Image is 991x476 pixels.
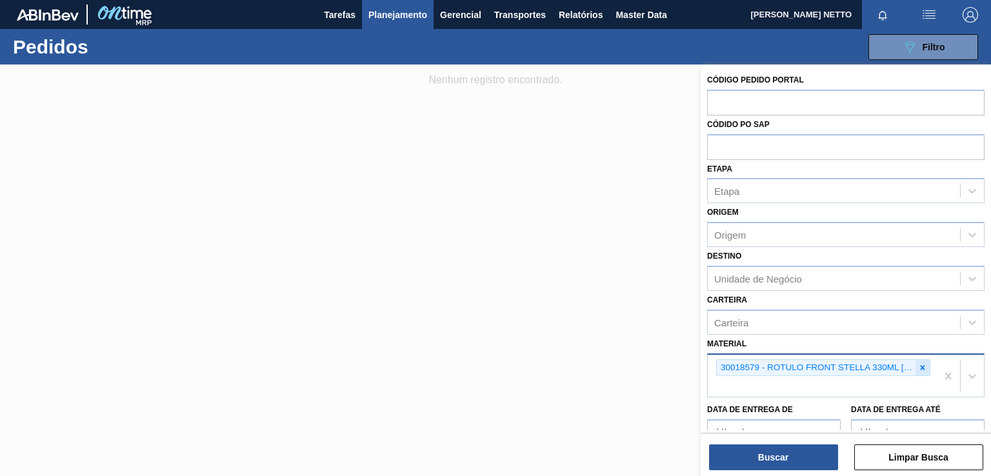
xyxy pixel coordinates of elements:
span: Relatórios [559,7,603,23]
input: dd/mm/yyyy [851,419,985,445]
span: Tarefas [324,7,355,23]
label: Etapa [707,164,732,174]
label: Destino [707,252,741,261]
span: Gerencial [440,7,481,23]
span: Transportes [494,7,546,23]
label: Carteira [707,295,747,304]
label: Data de Entrega de [707,405,793,414]
label: Origem [707,208,739,217]
div: Unidade de Negócio [714,273,802,284]
label: Data de Entrega até [851,405,941,414]
label: Código Pedido Portal [707,75,804,84]
button: Notificações [862,6,903,24]
label: Códido PO SAP [707,120,770,129]
input: dd/mm/yyyy [707,419,841,445]
h1: Pedidos [13,39,198,54]
div: Carteira [714,317,748,328]
span: Master Data [616,7,666,23]
img: userActions [921,7,937,23]
div: Etapa [714,186,739,197]
span: Filtro [923,42,945,52]
button: Filtro [868,34,978,60]
span: Planejamento [368,7,427,23]
div: 30018579 - ROTULO FRONT STELLA 330ML [GEOGRAPHIC_DATA] [717,360,916,376]
img: Logout [963,7,978,23]
img: TNhmsLtSVTkK8tSr43FrP2fwEKptu5GPRR3wAAAABJRU5ErkJggg== [17,9,79,21]
div: Origem [714,230,746,241]
label: Material [707,339,746,348]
